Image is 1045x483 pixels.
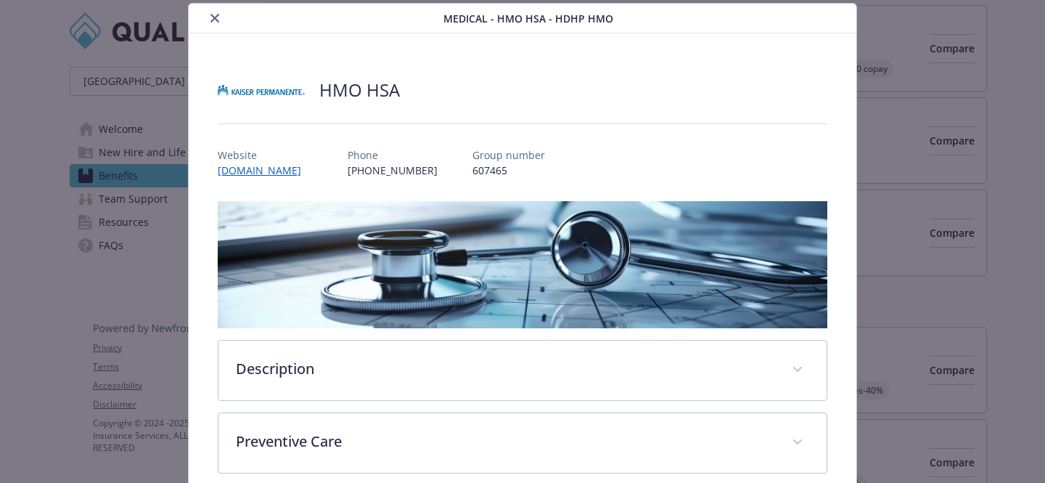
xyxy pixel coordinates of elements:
[218,341,827,400] div: Description
[218,68,305,112] img: Kaiser Permanente Insurance Company
[218,413,827,473] div: Preventive Care
[218,147,313,163] p: Website
[472,147,545,163] p: Group number
[348,147,438,163] p: Phone
[443,11,613,26] span: Medical - HMO HSA - HDHP HMO
[218,201,827,328] img: banner
[218,163,313,177] a: [DOMAIN_NAME]
[236,358,774,380] p: Description
[206,9,224,27] button: close
[348,163,438,178] p: [PHONE_NUMBER]
[319,78,400,102] h2: HMO HSA
[236,431,774,452] p: Preventive Care
[472,163,545,178] p: 607465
